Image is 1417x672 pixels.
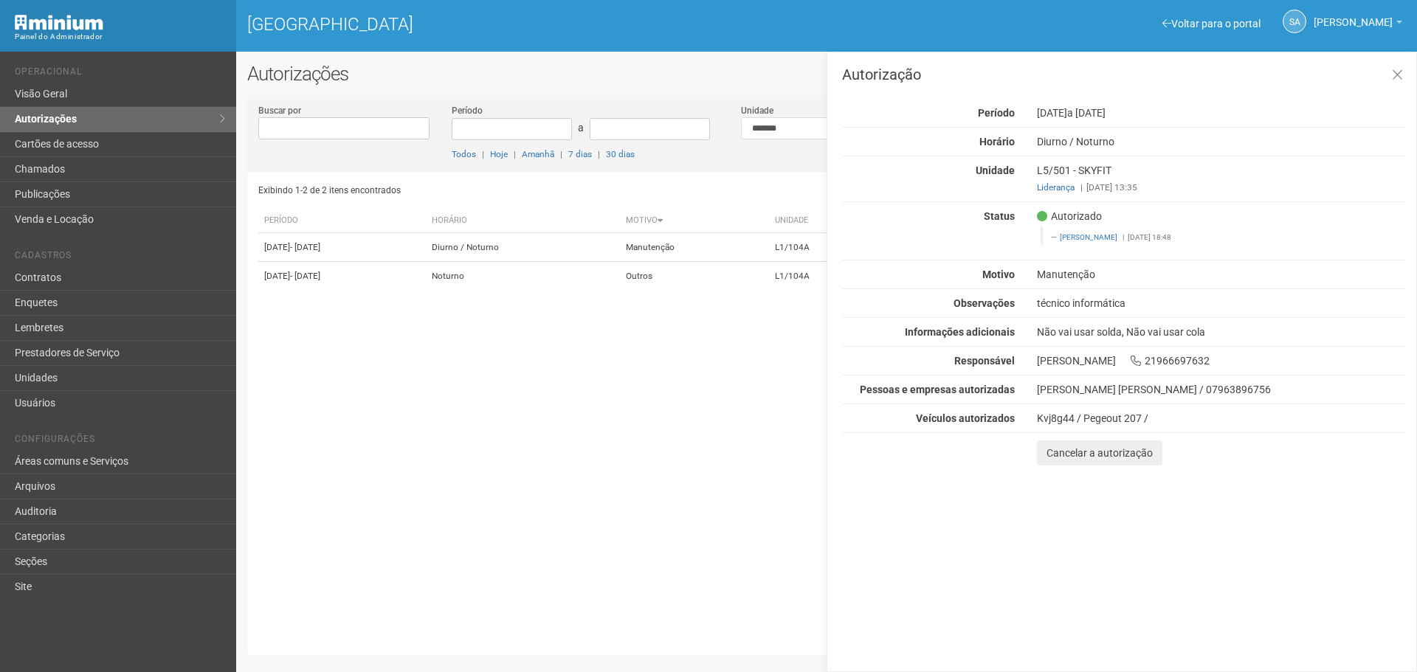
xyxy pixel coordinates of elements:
[954,355,1015,367] strong: Responsável
[1037,182,1075,193] a: Liderança
[290,242,320,252] span: - [DATE]
[620,209,769,233] th: Motivo
[984,210,1015,222] strong: Status
[1026,268,1416,281] div: Manutenção
[426,233,621,262] td: Diurno / Noturno
[1026,106,1416,119] div: [DATE]
[247,15,816,34] h1: [GEOGRAPHIC_DATA]
[426,262,621,291] td: Noturno
[490,149,508,159] a: Hoje
[522,149,554,159] a: Amanhã
[15,15,103,30] img: Minium
[1026,135,1416,148] div: Diurno / Noturno
[1026,354,1416,367] div: [PERSON_NAME] 21966697632
[1037,440,1162,465] button: Cancelar a autorização
[860,384,1015,395] strong: Pessoas e empresas autorizadas
[15,30,225,44] div: Painel do Administrador
[1051,232,1397,243] footer: [DATE] 18:48
[560,149,562,159] span: |
[842,67,1405,82] h3: Autorização
[15,66,225,82] li: Operacional
[954,297,1015,309] strong: Observações
[1037,412,1405,425] div: Kvj8g44 / Pegeout 207 /
[1026,164,1416,194] div: L5/501 - SKYFIT
[1314,18,1402,30] a: [PERSON_NAME]
[976,164,1015,176] strong: Unidade
[258,233,426,262] td: [DATE]
[1067,107,1106,119] span: a [DATE]
[1162,18,1261,30] a: Voltar para o portal
[979,136,1015,148] strong: Horário
[426,209,621,233] th: Horário
[741,104,773,117] label: Unidade
[1037,209,1102,223] span: Autorizado
[247,63,1406,85] h2: Autorizações
[1026,325,1416,339] div: Não vai usar solda, Não vai usar cola
[514,149,516,159] span: |
[568,149,592,159] a: 7 dias
[769,233,883,262] td: L1/104A
[1060,233,1117,241] a: [PERSON_NAME]
[258,104,301,117] label: Buscar por
[1037,181,1405,194] div: [DATE] 13:35
[769,262,883,291] td: L1/104A
[1037,383,1405,396] div: [PERSON_NAME] [PERSON_NAME] / 07963896756
[1026,297,1416,310] div: técnico informática
[15,434,225,449] li: Configurações
[982,269,1015,280] strong: Motivo
[769,209,883,233] th: Unidade
[290,271,320,281] span: - [DATE]
[258,179,822,201] div: Exibindo 1-2 de 2 itens encontrados
[905,326,1015,338] strong: Informações adicionais
[598,149,600,159] span: |
[15,250,225,266] li: Cadastros
[620,233,769,262] td: Manutenção
[1123,233,1124,241] span: |
[1283,10,1306,33] a: SA
[606,149,635,159] a: 30 dias
[578,122,584,134] span: a
[452,104,483,117] label: Período
[1080,182,1083,193] span: |
[916,412,1015,424] strong: Veículos autorizados
[1314,2,1393,28] span: Silvio Anjos
[620,262,769,291] td: Outros
[482,149,484,159] span: |
[452,149,476,159] a: Todos
[258,262,426,291] td: [DATE]
[978,107,1015,119] strong: Período
[258,209,426,233] th: Período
